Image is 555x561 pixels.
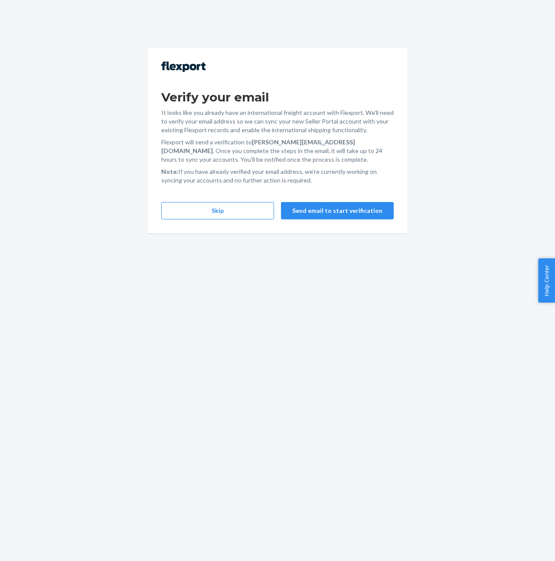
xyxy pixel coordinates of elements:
[161,62,206,72] img: Flexport logo
[161,202,274,219] button: Skip
[161,108,394,134] p: It looks like you already have an international freight account with Flexport. We'll need to veri...
[281,202,394,219] button: Send email to start verification
[161,138,355,154] strong: [PERSON_NAME][EMAIL_ADDRESS][DOMAIN_NAME]
[161,167,394,185] p: If you have already verified your email address, we're currently working on syncing your accounts...
[161,89,394,105] h1: Verify your email
[538,258,555,303] button: Help Center
[161,168,178,175] strong: Note:
[161,138,394,164] p: Flexport will send a verification to . Once you complete the steps in the email, it will take up ...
